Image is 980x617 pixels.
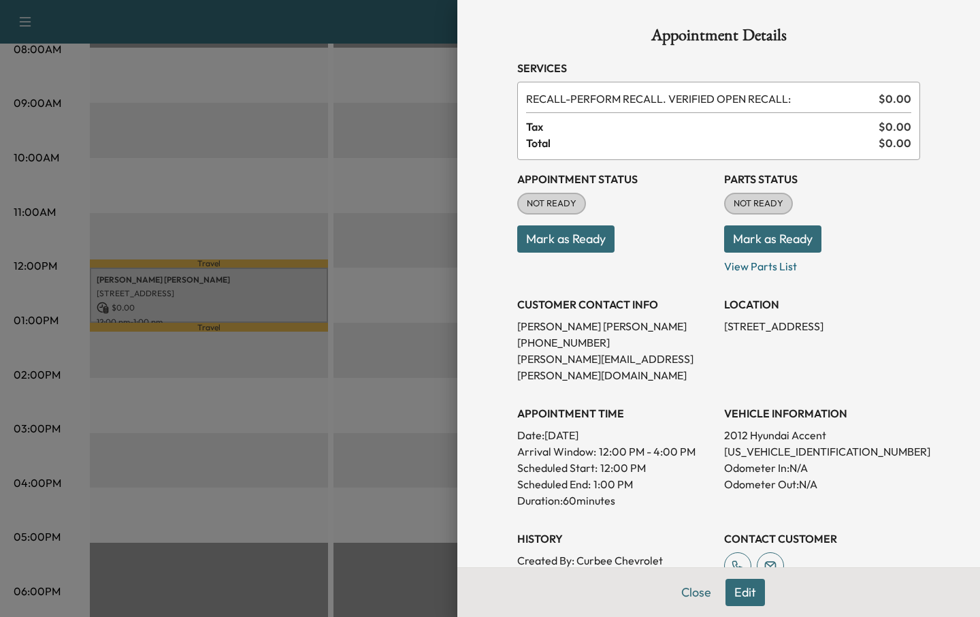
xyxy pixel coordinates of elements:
p: Odometer Out: N/A [724,476,920,492]
h3: VEHICLE INFORMATION [724,405,920,422]
p: Created By : Curbee Chevrolet [517,552,713,569]
h3: APPOINTMENT TIME [517,405,713,422]
span: Tax [526,118,879,135]
button: Edit [725,579,765,606]
button: Mark as Ready [724,225,821,253]
span: $ 0.00 [879,135,911,151]
span: PERFORM RECALL. VERIFIED OPEN RECALL: [526,91,873,107]
span: NOT READY [725,197,791,210]
p: Scheduled Start: [517,460,598,476]
span: $ 0.00 [879,118,911,135]
p: 12:00 PM [600,460,646,476]
h3: Services [517,60,920,76]
p: Date: [DATE] [517,427,713,443]
p: [US_VEHICLE_IDENTIFICATION_NUMBER] [724,443,920,460]
p: Duration: 60 minutes [517,492,713,509]
h3: CONTACT CUSTOMER [724,531,920,547]
p: View Parts List [724,253,920,274]
span: $ 0.00 [879,91,911,107]
button: Mark as Ready [517,225,615,253]
h3: Parts Status [724,171,920,187]
h3: CUSTOMER CONTACT INFO [517,296,713,313]
p: [PERSON_NAME][EMAIL_ADDRESS][PERSON_NAME][DOMAIN_NAME] [517,351,713,383]
p: Odometer In: N/A [724,460,920,476]
h1: Appointment Details [517,27,920,49]
p: Arrival Window: [517,443,713,460]
p: Scheduled End: [517,476,591,492]
p: 2012 Hyundai Accent [724,427,920,443]
span: 12:00 PM - 4:00 PM [599,443,696,460]
span: Total [526,135,879,151]
span: NOT READY [519,197,585,210]
p: 1:00 PM [593,476,633,492]
h3: History [517,531,713,547]
p: [PHONE_NUMBER] [517,334,713,351]
h3: Appointment Status [517,171,713,187]
p: [PERSON_NAME] [PERSON_NAME] [517,318,713,334]
button: Close [672,579,720,606]
p: [STREET_ADDRESS] [724,318,920,334]
h3: LOCATION [724,296,920,313]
